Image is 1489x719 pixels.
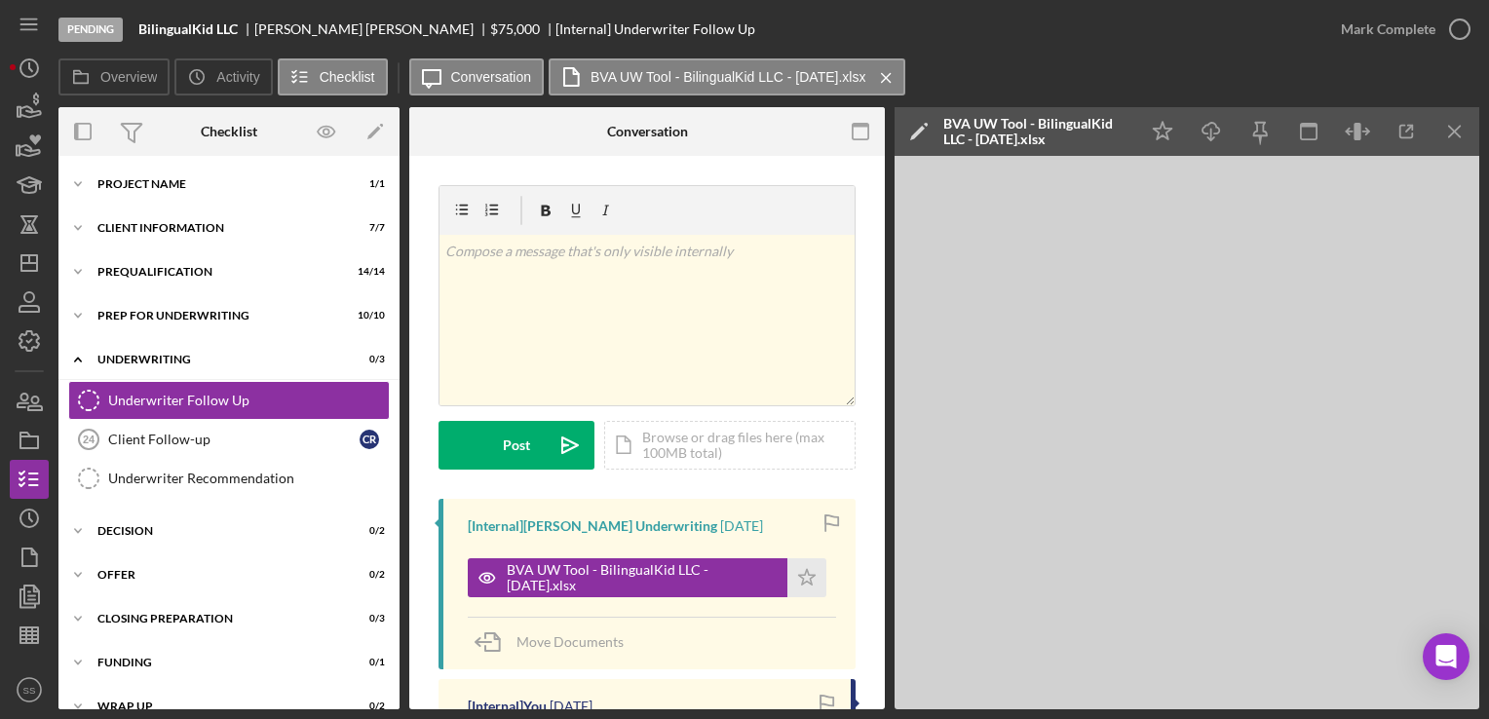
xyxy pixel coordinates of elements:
div: Client Information [97,222,336,234]
div: [Internal] You [468,699,547,714]
div: BVA UW Tool - BilingualKid LLC - [DATE].xlsx [507,562,778,593]
div: Wrap Up [97,700,336,712]
iframe: Document Preview [895,156,1479,709]
label: Checklist [320,69,375,85]
a: Underwriter Recommendation [68,459,390,498]
div: 0 / 2 [350,569,385,581]
div: C R [360,430,379,449]
div: 0 / 3 [350,354,385,365]
button: Conversation [409,58,545,95]
div: 0 / 2 [350,525,385,537]
label: BVA UW Tool - BilingualKid LLC - [DATE].xlsx [591,69,865,85]
div: Mark Complete [1341,10,1435,49]
time: 2025-09-17 13:03 [550,699,592,714]
label: Overview [100,69,157,85]
time: 2025-09-22 16:52 [720,518,763,534]
div: 0 / 1 [350,657,385,668]
div: Post [503,421,530,470]
label: Conversation [451,69,532,85]
div: 1 / 1 [350,178,385,190]
button: Move Documents [468,618,643,666]
b: BilingualKid LLC [138,21,238,37]
div: Funding [97,657,336,668]
div: Prep for Underwriting [97,310,336,322]
div: Underwriter Recommendation [108,471,389,486]
label: Activity [216,69,259,85]
a: Underwriter Follow Up [68,381,390,420]
button: Post [439,421,594,470]
div: BVA UW Tool - BilingualKid LLC - [DATE].xlsx [943,116,1128,147]
tspan: 24 [83,434,95,445]
div: Offer [97,569,336,581]
text: SS [23,685,36,696]
div: Underwriting [97,354,336,365]
button: BVA UW Tool - BilingualKid LLC - [DATE].xlsx [468,558,826,597]
button: Mark Complete [1321,10,1479,49]
div: Decision [97,525,336,537]
div: 10 / 10 [350,310,385,322]
div: Client Follow-up [108,432,360,447]
div: Checklist [201,124,257,139]
div: Project Name [97,178,336,190]
span: Move Documents [516,633,624,650]
button: SS [10,670,49,709]
div: 7 / 7 [350,222,385,234]
div: Closing Preparation [97,613,336,624]
div: Pending [58,18,123,42]
div: 0 / 3 [350,613,385,624]
div: Prequalification [97,266,336,278]
button: BVA UW Tool - BilingualKid LLC - [DATE].xlsx [549,58,905,95]
button: Checklist [278,58,388,95]
button: Overview [58,58,170,95]
button: Activity [174,58,272,95]
div: 0 / 2 [350,700,385,712]
div: [Internal] Underwriter Follow Up [555,21,755,37]
a: 24Client Follow-upCR [68,420,390,459]
div: [Internal] [PERSON_NAME] Underwriting [468,518,717,534]
div: Conversation [607,124,688,139]
div: 14 / 14 [350,266,385,278]
span: $75,000 [490,20,540,37]
div: Underwriter Follow Up [108,393,389,408]
div: Open Intercom Messenger [1423,633,1470,680]
div: [PERSON_NAME] [PERSON_NAME] [254,21,490,37]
